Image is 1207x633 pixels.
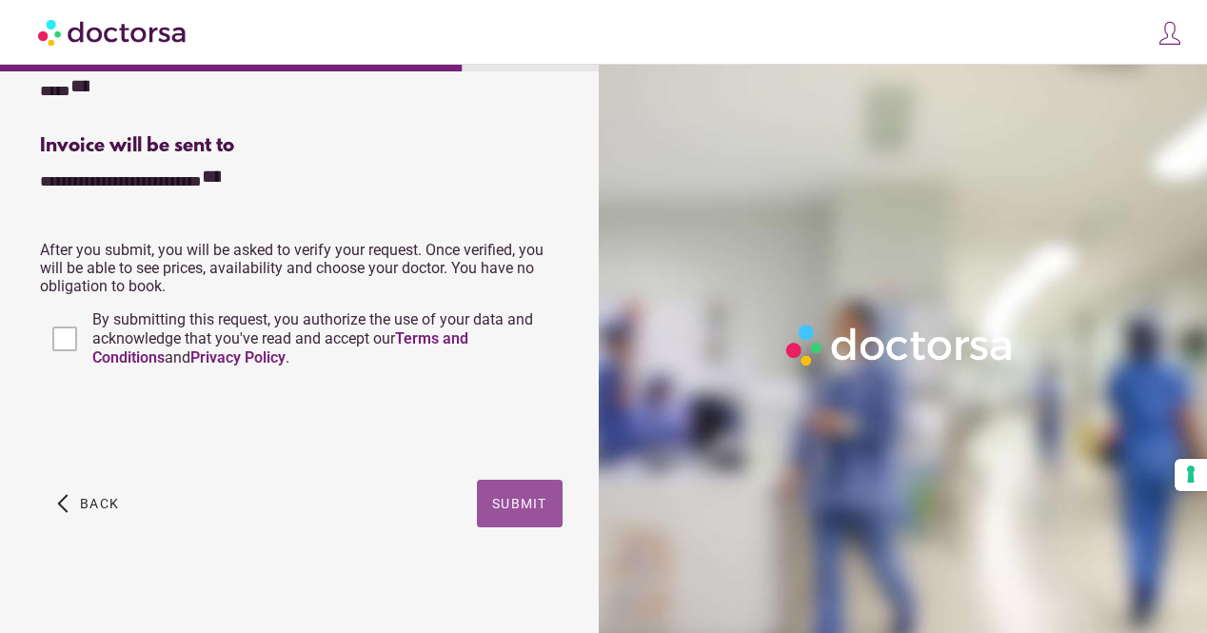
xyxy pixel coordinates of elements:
[477,480,563,527] button: Submit
[92,310,533,366] span: By submitting this request, you authorize the use of your data and acknowledge that you've read a...
[80,496,119,511] span: Back
[780,318,1021,372] img: Logo-Doctorsa-trans-White-partial-flat.png
[1157,20,1183,47] img: icons8-customer-100.png
[1175,459,1207,491] button: Your consent preferences for tracking technologies
[92,329,468,366] a: Terms and Conditions
[49,480,127,527] button: arrow_back_ios Back
[190,348,286,366] a: Privacy Policy
[40,135,562,157] div: Invoice will be sent to
[492,496,547,511] span: Submit
[40,386,329,461] iframe: reCAPTCHA
[38,10,188,53] img: Doctorsa.com
[40,241,562,295] p: After you submit, you will be asked to verify your request. Once verified, you will be able to se...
